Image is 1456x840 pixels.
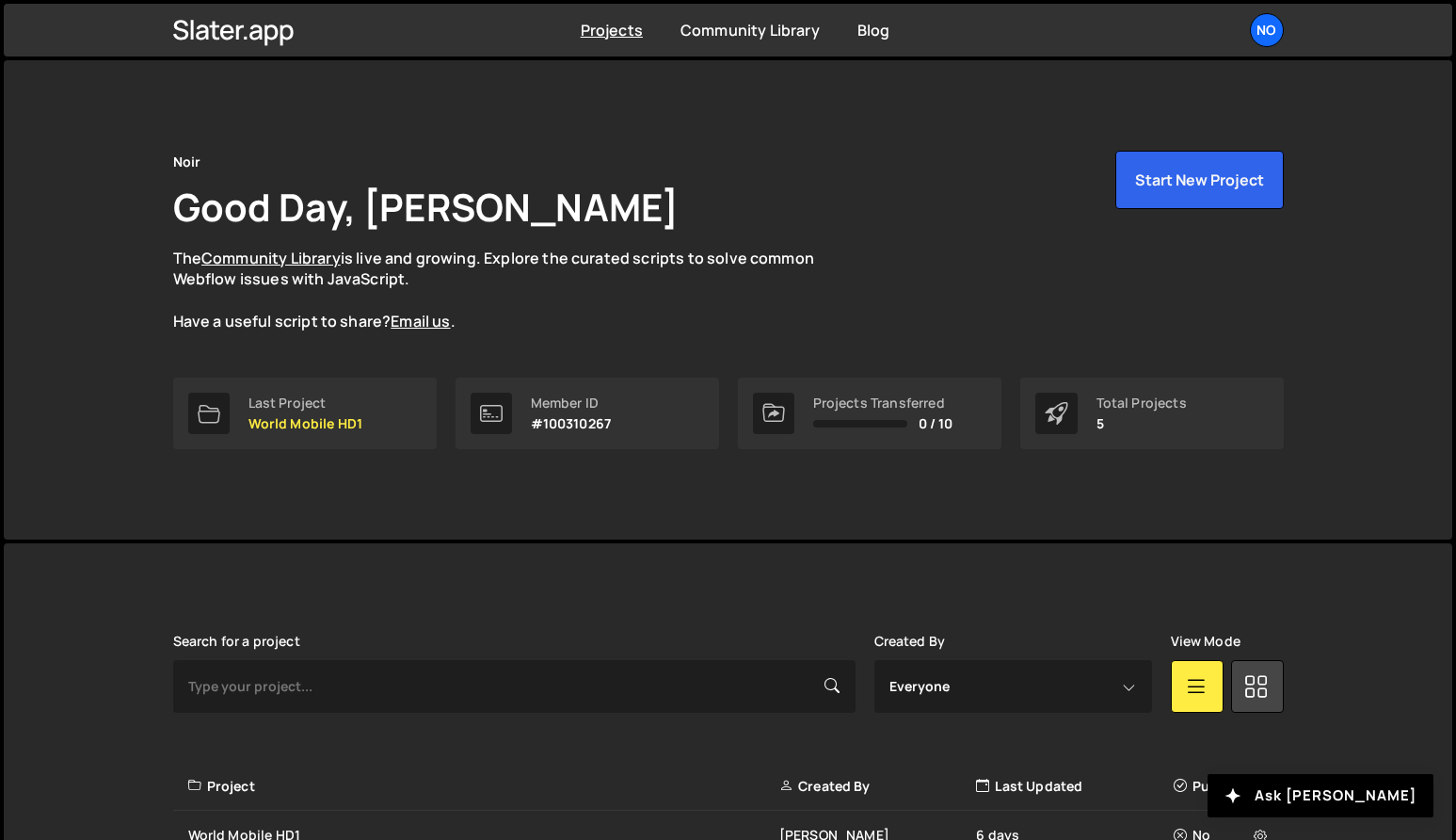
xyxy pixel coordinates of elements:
p: World Mobile HD1 [248,416,363,431]
label: View Mode [1171,634,1240,649]
div: Projects Transferred [813,396,953,411]
button: Ask [PERSON_NAME] [1208,774,1433,817]
label: Search for a project [173,634,300,649]
a: Email us [391,311,450,331]
a: No [1250,13,1284,47]
div: Last Project [248,396,363,411]
div: Published [1174,777,1272,796]
p: The is live and growing. Explore the curated scripts to solve common Webflow issues with JavaScri... [173,248,851,332]
a: Projects [581,20,643,40]
span: 0 / 10 [919,416,953,431]
div: Created By [779,777,976,796]
a: Blog [857,20,890,40]
div: Noir [173,151,201,173]
a: Community Library [201,248,341,268]
div: Total Projects [1096,396,1187,411]
p: #100310267 [531,416,612,431]
div: Project [188,777,779,796]
input: Type your project... [173,660,856,713]
div: Member ID [531,396,612,411]
h1: Good Day, [PERSON_NAME] [173,181,680,233]
a: Community Library [680,20,820,40]
a: Last Project World Mobile HD1 [173,378,437,449]
label: Created By [874,634,946,649]
button: Start New Project [1115,151,1284,209]
p: 5 [1096,416,1187,431]
div: Last Updated [976,777,1173,796]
